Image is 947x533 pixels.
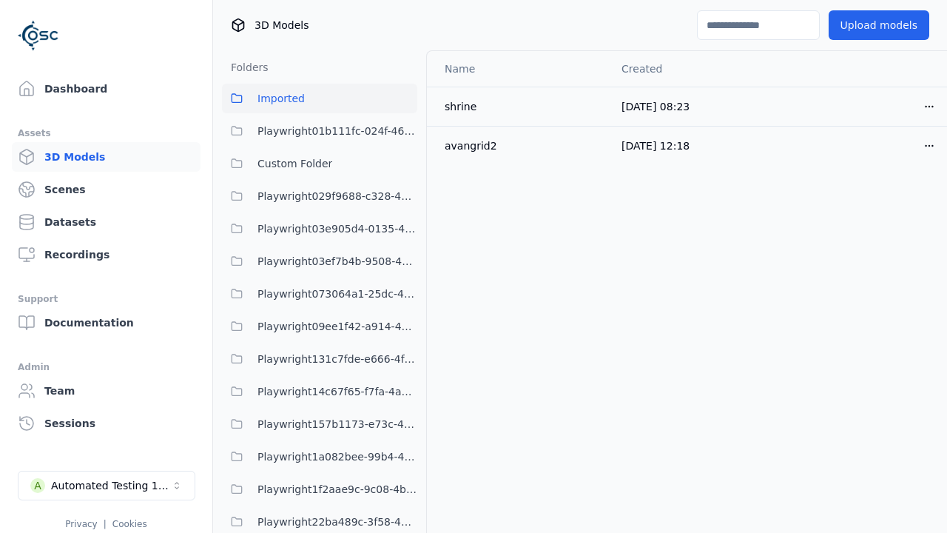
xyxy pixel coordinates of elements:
[445,138,598,153] div: avangrid2
[12,376,200,406] a: Team
[112,519,147,529] a: Cookies
[257,350,417,368] span: Playwright131c7fde-e666-4f3e-be7e-075966dc97bc
[257,155,332,172] span: Custom Folder
[18,124,195,142] div: Assets
[222,312,417,341] button: Playwright09ee1f42-a914-43b3-abf1-e7ca57cf5f96
[30,478,45,493] div: A
[257,285,417,303] span: Playwright073064a1-25dc-42be-bd5d-9b023c0ea8dd
[427,51,610,87] th: Name
[222,475,417,504] button: Playwright1f2aae9c-9c08-4bb6-a2d5-dc0ac64e971c
[222,149,417,178] button: Custom Folder
[257,415,417,433] span: Playwright157b1173-e73c-4808-a1ac-12e2e4cec217
[829,10,929,40] button: Upload models
[222,116,417,146] button: Playwright01b111fc-024f-466d-9bae-c06bfb571c6d
[257,122,417,140] span: Playwright01b111fc-024f-466d-9bae-c06bfb571c6d
[222,181,417,211] button: Playwright029f9688-c328-482d-9c42-3b0c529f8514
[12,175,200,204] a: Scenes
[257,90,305,107] span: Imported
[621,140,690,152] span: [DATE] 12:18
[621,101,690,113] span: [DATE] 08:23
[222,84,417,113] button: Imported
[222,442,417,472] button: Playwright1a082bee-99b4-4375-8133-1395ef4c0af5
[18,358,195,376] div: Admin
[222,409,417,439] button: Playwright157b1173-e73c-4808-a1ac-12e2e4cec217
[222,279,417,309] button: Playwright073064a1-25dc-42be-bd5d-9b023c0ea8dd
[18,15,59,56] img: Logo
[445,99,598,114] div: shrine
[65,519,97,529] a: Privacy
[257,252,417,270] span: Playwright03ef7b4b-9508-47f0-8afd-5e0ec78663fc
[12,308,200,338] a: Documentation
[222,377,417,406] button: Playwright14c67f65-f7fa-4a69-9dce-fa9a259dcaa1
[12,207,200,237] a: Datasets
[610,51,778,87] th: Created
[12,409,200,438] a: Sessions
[18,290,195,308] div: Support
[222,60,269,75] h3: Folders
[12,240,200,269] a: Recordings
[222,214,417,244] button: Playwright03e905d4-0135-4922-94e2-0c56aa41bf04
[18,471,195,500] button: Select a workspace
[51,478,171,493] div: Automated Testing 1 - Playwright
[222,247,417,276] button: Playwright03ef7b4b-9508-47f0-8afd-5e0ec78663fc
[257,318,417,335] span: Playwright09ee1f42-a914-43b3-abf1-e7ca57cf5f96
[104,519,107,529] span: |
[12,142,200,172] a: 3D Models
[222,344,417,374] button: Playwright131c7fde-e666-4f3e-be7e-075966dc97bc
[257,220,417,238] span: Playwright03e905d4-0135-4922-94e2-0c56aa41bf04
[257,480,417,498] span: Playwright1f2aae9c-9c08-4bb6-a2d5-dc0ac64e971c
[257,448,417,466] span: Playwright1a082bee-99b4-4375-8133-1395ef4c0af5
[257,383,417,400] span: Playwright14c67f65-f7fa-4a69-9dce-fa9a259dcaa1
[257,513,417,531] span: Playwright22ba489c-3f58-40ce-82d9-297bfd19b528
[255,18,309,33] span: 3D Models
[12,74,200,104] a: Dashboard
[257,187,417,205] span: Playwright029f9688-c328-482d-9c42-3b0c529f8514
